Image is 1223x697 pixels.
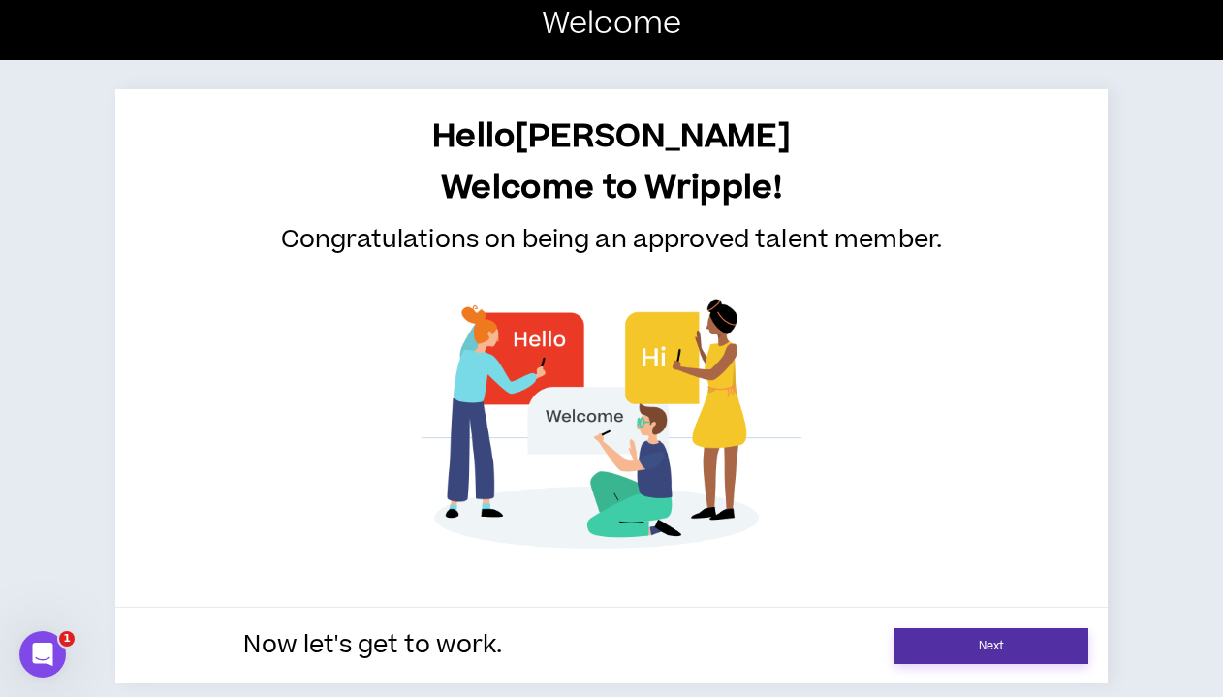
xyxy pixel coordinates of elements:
p: Congratulations on being an approved talent member. [135,222,1088,259]
h1: Welcome to Wripple! [135,170,1088,206]
img: teamwork.png [393,250,830,597]
p: Welcome [542,1,681,48]
a: Next [894,628,1088,664]
span: 1 [59,631,75,647]
p: Now let's get to work. [135,627,611,664]
h1: Hello [PERSON_NAME] [135,118,1088,155]
iframe: Intercom live chat [19,631,66,678]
